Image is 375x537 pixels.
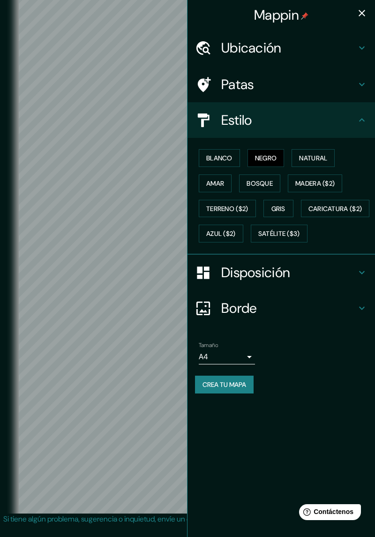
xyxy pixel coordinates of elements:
button: Crea tu mapa [195,376,254,393]
font: Disposición [221,264,290,281]
font: Negro [255,154,277,162]
button: Bosque [239,174,280,192]
button: Amar [199,174,232,192]
button: Gris [263,200,293,218]
button: Satélite ($3) [251,225,307,242]
font: Caricatura ($2) [308,204,362,213]
button: Caricatura ($2) [301,200,370,218]
font: Gris [271,204,285,213]
font: Bosque [247,179,273,188]
font: Estilo [221,111,252,129]
font: Satélite ($3) [258,230,300,238]
font: Ubicación [221,39,282,57]
font: Borde [221,299,257,317]
font: Si tiene algún problema, sugerencia o inquietud, envíe un correo electrónico a [3,514,252,524]
button: Madera ($2) [288,174,342,192]
div: Patas [187,67,375,102]
font: Amar [206,179,224,188]
font: A4 [199,352,208,362]
div: Borde [187,290,375,326]
button: Azul ($2) [199,225,243,242]
img: pin-icon.png [301,12,308,20]
font: Crea tu mapa [202,380,246,389]
font: Terreno ($2) [206,204,248,213]
font: Natural [299,154,327,162]
div: Estilo [187,102,375,138]
font: Madera ($2) [295,179,335,188]
button: Terreno ($2) [199,200,256,218]
div: Disposición [187,255,375,290]
font: Mappin [254,6,299,24]
font: Blanco [206,154,232,162]
iframe: Lanzador de widgets de ayuda [292,500,365,527]
div: Ubicación [187,30,375,66]
font: Azul ($2) [206,230,236,238]
button: Blanco [199,149,240,167]
button: Natural [292,149,335,167]
font: Patas [221,76,254,93]
div: A4 [199,349,255,364]
button: Negro [247,149,285,167]
font: Tamaño [199,341,218,349]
